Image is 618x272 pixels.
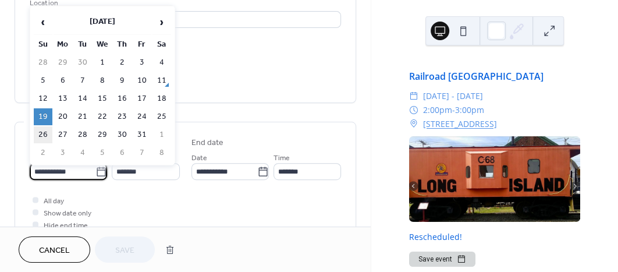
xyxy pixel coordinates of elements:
[133,36,151,53] th: Fr
[54,54,72,71] td: 29
[133,72,151,89] td: 10
[73,36,92,53] th: Tu
[39,245,70,257] span: Cancel
[54,10,151,35] th: [DATE]
[133,108,151,125] td: 24
[153,10,171,34] span: ›
[152,36,171,53] th: Sa
[409,231,580,243] div: Rescheduled!
[133,90,151,107] td: 17
[34,90,52,107] td: 12
[73,126,92,143] td: 28
[113,54,132,71] td: 2
[93,72,112,89] td: 8
[54,126,72,143] td: 27
[34,54,52,71] td: 28
[34,36,52,53] th: Su
[113,144,132,161] td: 6
[133,126,151,143] td: 31
[34,72,52,89] td: 5
[44,195,64,207] span: All day
[191,152,207,164] span: Date
[113,72,132,89] td: 9
[54,36,72,53] th: Mo
[19,236,90,263] button: Cancel
[73,108,92,125] td: 21
[133,54,151,71] td: 3
[423,89,483,103] span: [DATE] - [DATE]
[34,144,52,161] td: 2
[34,10,52,34] span: ‹
[113,36,132,53] th: Th
[93,54,112,71] td: 1
[54,72,72,89] td: 6
[93,90,112,107] td: 15
[34,126,52,143] td: 26
[409,103,418,117] div: ​
[54,108,72,125] td: 20
[73,144,92,161] td: 4
[452,103,455,117] span: -
[44,220,88,232] span: Hide end time
[73,72,92,89] td: 7
[152,144,171,161] td: 8
[152,72,171,89] td: 11
[455,103,484,117] span: 3:00pm
[409,89,418,103] div: ​
[133,144,151,161] td: 7
[152,126,171,143] td: 1
[409,117,418,131] div: ​
[73,90,92,107] td: 14
[409,69,580,83] div: Railroad [GEOGRAPHIC_DATA]
[152,54,171,71] td: 4
[274,152,290,164] span: Time
[423,103,452,117] span: 2:00pm
[73,54,92,71] td: 30
[423,117,497,131] a: [STREET_ADDRESS]
[113,108,132,125] td: 23
[93,108,112,125] td: 22
[191,137,224,149] div: End date
[409,252,475,267] button: Save event
[93,36,112,53] th: We
[113,90,132,107] td: 16
[152,108,171,125] td: 25
[152,90,171,107] td: 18
[44,207,91,220] span: Show date only
[54,90,72,107] td: 13
[113,126,132,143] td: 30
[93,144,112,161] td: 5
[54,144,72,161] td: 3
[93,126,112,143] td: 29
[34,108,52,125] td: 19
